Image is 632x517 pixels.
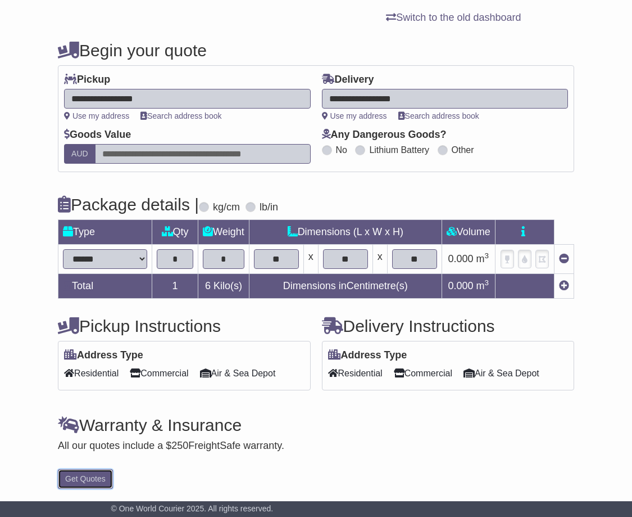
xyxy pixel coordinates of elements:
td: Total [58,274,152,299]
label: Address Type [328,349,407,362]
td: Volume [442,220,495,245]
h4: Delivery Instructions [322,317,574,335]
a: Switch to the old dashboard [386,12,521,23]
sup: 3 [485,251,489,260]
td: Kilo(s) [198,274,249,299]
a: Use my address [322,111,387,120]
label: Address Type [64,349,143,362]
td: Type [58,220,152,245]
label: Delivery [322,74,374,86]
span: © One World Courier 2025. All rights reserved. [111,504,274,513]
span: Commercial [130,365,188,382]
label: Lithium Battery [369,145,429,155]
label: Any Dangerous Goods? [322,129,447,141]
td: Weight [198,220,249,245]
span: Commercial [394,365,452,382]
button: Get Quotes [58,469,113,489]
a: Use my address [64,111,129,120]
div: All our quotes include a $ FreightSafe warranty. [58,440,574,452]
td: x [372,245,387,274]
a: Search address book [398,111,479,120]
label: Goods Value [64,129,131,141]
sup: 3 [485,278,489,287]
a: Remove this item [559,253,569,264]
span: Residential [64,365,119,382]
td: Dimensions (L x W x H) [249,220,442,245]
label: No [336,145,347,155]
h4: Pickup Instructions [58,317,310,335]
h4: Warranty & Insurance [58,416,574,434]
span: Air & Sea Depot [200,365,276,382]
td: 1 [152,274,198,299]
label: lb/in [260,201,278,214]
label: Other [452,145,474,155]
span: Air & Sea Depot [463,365,539,382]
td: x [303,245,318,274]
span: 250 [171,440,188,451]
span: m [476,280,489,291]
span: m [476,253,489,264]
td: Qty [152,220,198,245]
label: kg/cm [213,201,240,214]
span: Residential [328,365,383,382]
label: AUD [64,144,96,164]
span: 0.000 [448,280,474,291]
a: Search address book [140,111,221,120]
a: Add new item [559,280,569,291]
h4: Package details | [58,195,199,214]
label: Pickup [64,74,110,86]
span: 6 [205,280,211,291]
span: 0.000 [448,253,474,264]
h4: Begin your quote [58,41,574,60]
td: Dimensions in Centimetre(s) [249,274,442,299]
